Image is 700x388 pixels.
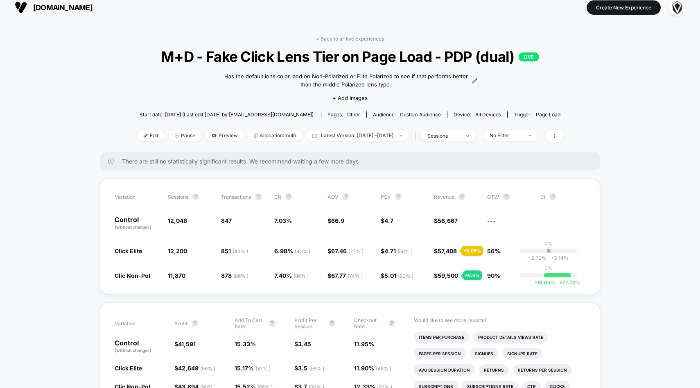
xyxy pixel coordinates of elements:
[200,365,215,372] span: ( 56 % )
[331,272,363,279] span: 67.77
[138,130,165,141] span: Edit
[400,111,441,118] span: Custom Audience
[221,194,251,200] span: Transactions
[12,1,95,14] button: [DOMAIN_NAME]
[221,272,248,279] span: 878
[168,217,187,224] span: 12,048
[398,273,413,279] span: ( 90 % )
[316,36,384,42] a: < Back to all live experiences
[384,217,393,224] span: 4.7
[235,317,265,329] span: Add To Cart Rate
[381,217,393,224] span: $
[548,271,549,277] p: |
[327,247,364,254] span: $
[294,340,311,347] span: $
[348,248,364,254] span: ( 77 % )
[487,193,532,200] span: OTW
[255,193,262,200] button: ?
[559,279,562,286] span: +
[254,133,257,138] img: rebalance
[192,193,199,200] button: ?
[551,255,554,261] span: +
[269,320,275,327] button: ?
[294,273,309,279] span: ( 86 % )
[414,364,475,376] li: Avg Session Duration
[298,365,324,372] span: 3.5
[395,193,402,200] button: ?
[434,272,458,279] span: $
[535,279,555,286] span: -16.65 %
[384,272,413,279] span: 5.01
[373,111,441,118] div: Audience:
[549,193,556,200] button: ?
[343,193,349,200] button: ?
[384,247,413,254] span: 4.71
[427,133,460,139] div: sessions
[255,365,271,372] span: ( 37 % )
[540,218,585,230] span: ---
[470,348,498,359] li: Signups
[466,135,469,137] img: end
[544,265,553,271] p: 0%
[461,246,483,256] div: + 0.05 %
[115,317,160,329] span: Variation
[502,348,542,359] li: Signups Rate
[397,248,413,254] span: ( 56 % )
[487,272,500,279] span: 90%
[487,217,496,224] span: ---
[169,130,201,141] span: Pause
[115,365,142,372] span: Click Elite
[174,340,196,347] span: $
[192,320,198,327] button: ?
[115,340,166,354] p: Control
[438,217,458,224] span: 56,667
[463,270,482,280] div: + 6.6 %
[178,340,196,347] span: 41,591
[331,247,364,254] span: 67.46
[438,272,458,279] span: 59,500
[295,248,310,254] span: ( 43 % )
[233,273,248,279] span: ( 86 % )
[233,248,248,254] span: ( 43 % )
[354,317,384,329] span: Checkout Rate
[221,217,232,224] span: 847
[115,348,151,353] span: (without changes)
[274,217,292,224] span: 7.03 %
[168,272,185,279] span: 11,870
[15,1,27,14] img: Visually logo
[294,365,324,372] span: $
[376,365,391,372] span: ( 45 % )
[327,111,360,118] div: Pages:
[274,272,309,279] span: 7.40 %
[548,247,549,253] p: |
[536,111,560,118] span: Page Load
[168,194,188,200] span: Sessions
[274,194,281,200] span: CR
[490,132,522,138] div: No Filter
[388,320,395,327] button: ?
[327,217,344,224] span: $
[235,340,256,347] span: 15.33 %
[434,247,457,254] span: $
[546,255,569,261] span: 3.14 %
[348,273,363,279] span: ( 74 % )
[285,193,292,200] button: ?
[487,247,500,254] span: 56%
[413,130,421,142] span: |
[294,317,325,329] span: Profit Per Session
[529,255,546,261] span: -2.72 %
[540,193,585,200] span: CI
[122,158,584,165] span: There are still no statistically significant results. We recommend waiting a few more days
[434,217,458,224] span: $
[347,111,360,118] span: other
[298,340,311,347] span: 3.45
[381,247,413,254] span: $
[354,340,374,347] span: 11.95 %
[168,247,187,254] span: 12,200
[458,193,465,200] button: ?
[115,225,151,229] span: (without changes)
[312,134,317,138] img: calendar
[178,365,215,372] span: 42,649
[140,111,314,118] span: Start date: [DATE] (Last edit [DATE] by [EMAIL_ADDRESS][DOMAIN_NAME])
[354,365,391,372] span: 11.90 %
